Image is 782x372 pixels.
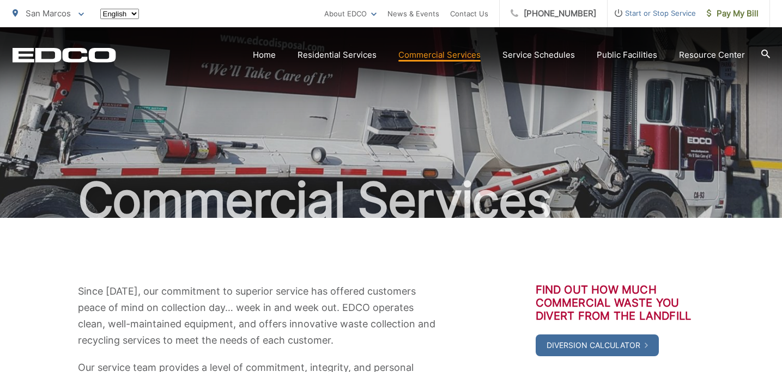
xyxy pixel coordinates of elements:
h1: Commercial Services [13,173,770,228]
span: Pay My Bill [707,7,759,20]
a: EDCD logo. Return to the homepage. [13,47,116,63]
a: Service Schedules [502,48,575,62]
a: Home [253,48,276,62]
span: San Marcos [26,8,71,19]
h3: Find out how much commercial waste you divert from the landfill [536,283,705,322]
a: Diversion Calculator [536,334,659,356]
select: Select a language [100,9,139,19]
p: Since [DATE], our commitment to superior service has offered customers peace of mind on collectio... [78,283,443,349]
a: Residential Services [298,48,377,62]
a: Public Facilities [597,48,657,62]
a: Commercial Services [398,48,481,62]
a: News & Events [387,7,439,20]
a: Contact Us [450,7,488,20]
a: About EDCO [324,7,377,20]
a: Resource Center [679,48,745,62]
